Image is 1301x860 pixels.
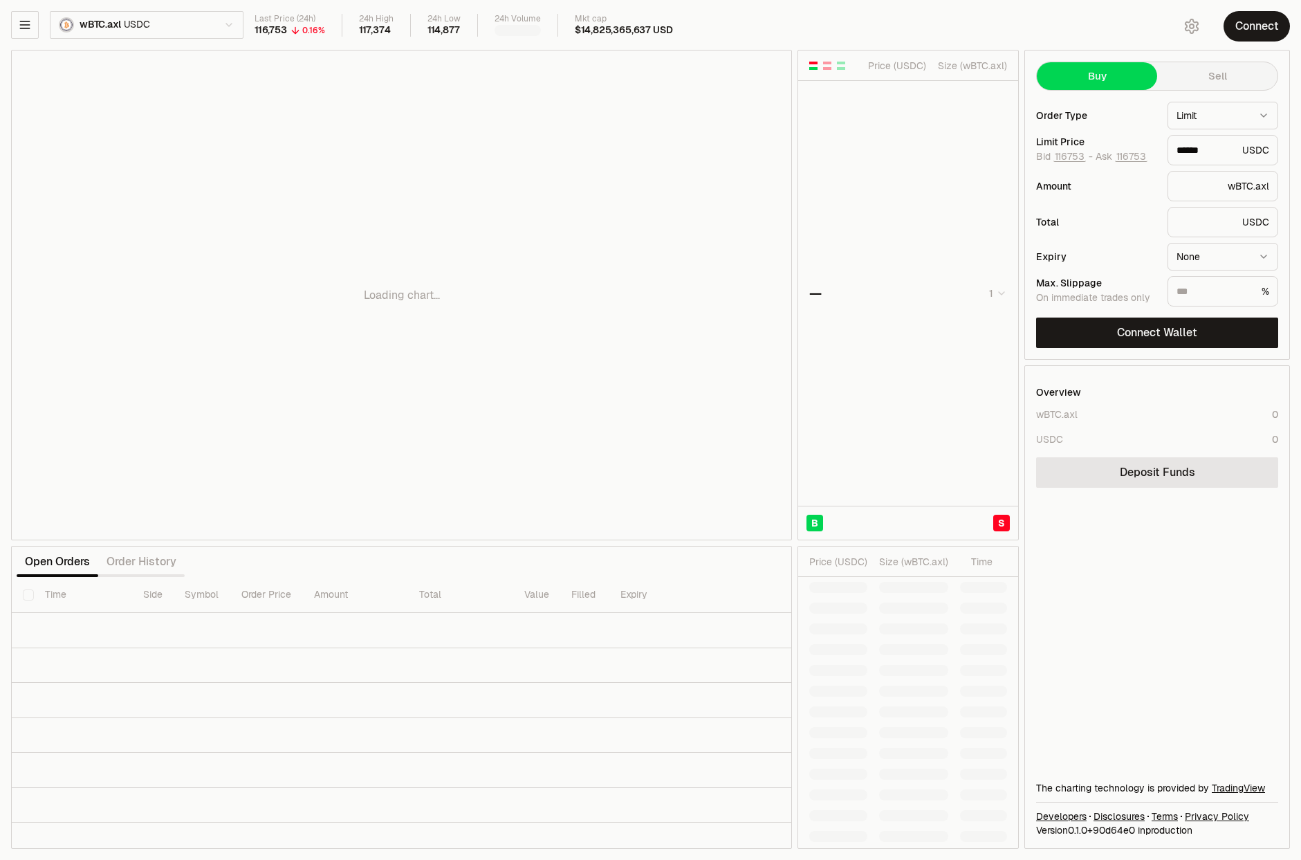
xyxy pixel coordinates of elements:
div: On immediate trades only [1036,292,1156,304]
div: 0 [1272,432,1278,446]
div: USDC [1036,432,1063,446]
div: 0.16% [302,25,325,36]
a: Deposit Funds [1036,457,1278,488]
div: $14,825,365,637 USD [575,24,673,37]
button: Limit [1168,102,1278,129]
div: Time [960,555,993,569]
span: 90d64e0a1ffc4a47e39bc5baddb21423c64c2cb0 [1093,824,1135,836]
img: wBTC.axl Logo [60,19,73,31]
button: Select all [23,589,34,601]
a: Terms [1152,809,1178,823]
button: 1 [985,285,1007,302]
div: USDC [1168,135,1278,165]
div: 0 [1272,408,1278,421]
div: — [809,284,822,303]
th: Expiry [609,577,703,613]
span: Ask [1096,151,1147,163]
th: Filled [560,577,609,613]
p: Loading chart... [364,287,440,304]
th: Symbol [174,577,230,613]
div: Overview [1036,385,1081,399]
div: USDC [1168,207,1278,237]
button: Show Buy and Sell Orders [808,60,819,71]
th: Side [132,577,174,613]
span: Bid - [1036,151,1093,163]
div: 116,753 [255,24,287,37]
div: Total [1036,217,1156,227]
button: Connect [1224,11,1290,42]
div: wBTC.axl [1036,408,1078,421]
a: Privacy Policy [1185,809,1249,823]
div: Mkt cap [575,14,673,24]
div: Price ( USDC ) [809,555,867,569]
button: 116753 [1053,151,1086,162]
div: Amount [1036,181,1156,191]
div: % [1168,276,1278,307]
a: TradingView [1212,782,1265,794]
a: Disclosures [1094,809,1145,823]
div: Limit Price [1036,137,1156,147]
button: Connect Wallet [1036,318,1278,348]
div: 24h High [359,14,394,24]
th: Order Price [230,577,303,613]
span: B [811,516,818,530]
div: Expiry [1036,252,1156,262]
a: Developers [1036,809,1087,823]
div: Price ( USDC ) [865,59,926,73]
div: Size ( wBTC.axl ) [879,555,948,569]
div: Size ( wBTC.axl ) [938,59,1007,73]
button: Open Orders [17,548,98,576]
th: Amount [303,577,408,613]
div: The charting technology is provided by [1036,781,1278,795]
th: Time [34,577,132,613]
button: 116753 [1115,151,1147,162]
button: Sell [1157,62,1277,90]
th: Total [408,577,513,613]
div: 24h Volume [495,14,541,24]
button: Order History [98,548,185,576]
div: Last Price (24h) [255,14,325,24]
div: Max. Slippage [1036,278,1156,288]
div: 117,374 [359,24,391,37]
button: Show Sell Orders Only [822,60,833,71]
div: 114,877 [427,24,460,37]
span: S [998,516,1005,530]
span: USDC [124,19,150,31]
div: 24h Low [427,14,461,24]
button: Show Buy Orders Only [836,60,847,71]
button: None [1168,243,1278,271]
div: Version 0.1.0 + in production [1036,823,1278,837]
div: Order Type [1036,111,1156,120]
div: wBTC.axl [1168,171,1278,201]
button: Buy [1037,62,1157,90]
span: wBTC.axl [80,19,121,31]
th: Value [513,577,561,613]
